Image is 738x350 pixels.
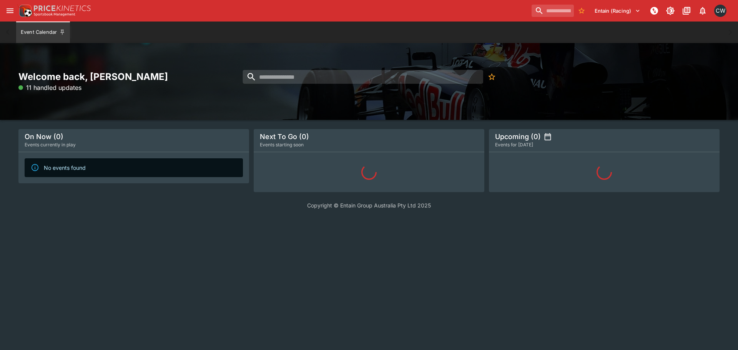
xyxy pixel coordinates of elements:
img: Sportsbook Management [34,13,75,16]
button: open drawer [3,4,17,18]
button: Select Tenant [590,5,645,17]
h5: Upcoming (0) [495,132,541,141]
button: settings [544,133,552,141]
input: search [243,70,483,84]
button: Notifications [696,4,710,18]
button: Event Calendar [16,22,70,43]
input: search [532,5,574,17]
button: Clint Wallis [712,2,729,19]
button: NOT Connected to PK [647,4,661,18]
button: No Bookmarks [485,70,499,84]
img: PriceKinetics Logo [17,3,32,18]
button: Toggle light/dark mode [663,4,677,18]
h5: On Now (0) [25,132,63,141]
span: Events starting soon [260,141,304,149]
div: Clint Wallis [714,5,726,17]
span: Events currently in play [25,141,76,149]
span: Events for [DATE] [495,141,533,149]
h5: Next To Go (0) [260,132,309,141]
div: No events found [44,161,86,175]
img: PriceKinetics [34,5,91,11]
button: Documentation [680,4,693,18]
h2: Welcome back, [PERSON_NAME] [18,71,249,83]
button: No Bookmarks [575,5,588,17]
p: 11 handled updates [18,83,81,92]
